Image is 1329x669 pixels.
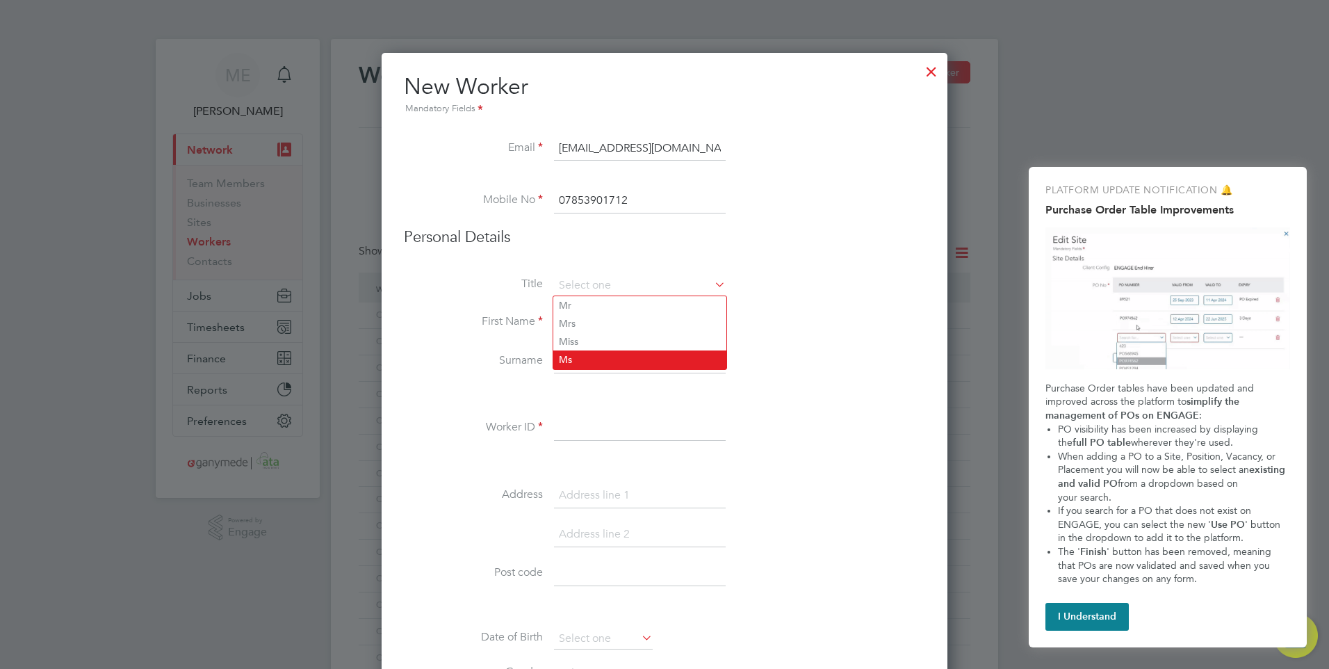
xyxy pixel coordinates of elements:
[1058,424,1261,449] span: PO visibility has been increased by displaying the
[404,277,543,291] label: Title
[1045,603,1129,631] button: I Understand
[1131,437,1233,449] span: wherever they're used.
[404,314,543,329] label: First Name
[404,630,543,645] label: Date of Birth
[1073,437,1131,449] strong: full PO table
[554,275,726,296] input: Select one
[1058,546,1080,558] span: The '
[1199,410,1202,421] span: :
[404,193,543,207] label: Mobile No
[1045,184,1290,198] p: PLATFORM UPDATE NOTIFICATION 🔔
[404,102,925,117] div: Mandatory Fields
[553,332,726,350] li: Miss
[1058,478,1274,503] span: from a dropdown based on your search.
[404,227,925,248] h3: Personal Details
[1045,227,1290,369] img: Purchase Order Table Improvements
[1058,519,1283,545] span: ' button in the dropdown to add it to the platform.
[1058,451,1278,476] span: When adding a PO to a Site, Position, Vacancy, or Placement you will now be able to select an
[1211,519,1245,531] strong: Use PO
[1058,546,1274,585] span: ' button has been removed, meaning that POs are now validated and saved when you save your change...
[553,296,726,314] li: Mr
[404,140,543,155] label: Email
[404,565,543,580] label: Post code
[1029,167,1307,647] div: Purchase Order Table Improvements
[554,629,653,650] input: Select one
[404,72,925,117] h2: New Worker
[553,350,726,369] li: Ms
[404,353,543,368] label: Surname
[1058,464,1288,490] strong: existing and valid PO
[1058,505,1254,531] span: If you search for a PO that does not exist on ENGAGE, you can select the new '
[404,420,543,435] label: Worker ID
[1080,546,1107,558] strong: Finish
[554,483,726,508] input: Address line 1
[554,522,726,547] input: Address line 2
[553,314,726,332] li: Mrs
[1045,382,1257,408] span: Purchase Order tables have been updated and improved across the platform to
[1045,396,1242,421] strong: simplify the management of POs on ENGAGE
[1045,203,1290,216] h2: Purchase Order Table Improvements
[404,487,543,502] label: Address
